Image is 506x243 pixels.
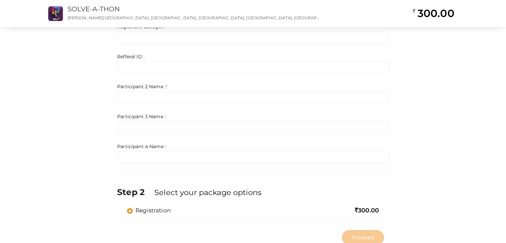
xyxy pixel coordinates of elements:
a: SOLVE-A-THON [68,5,120,13]
h2: 300.00 [413,7,454,20]
label: Participant 3 Name : [117,113,166,120]
label: Participant 4 Name : [117,143,166,150]
label: Select your package options [154,187,261,198]
label: Step 2 [117,186,153,198]
p: [PERSON_NAME][GEOGRAPHIC_DATA], [GEOGRAPHIC_DATA], [GEOGRAPHIC_DATA], [GEOGRAPHIC_DATA], [GEOGRAP... [68,15,321,21]
img: VZ6QK9CO_small.png [48,6,63,21]
label: Registration [127,206,171,214]
label: Refferal ID : [117,53,144,60]
span: 300.00 [355,207,379,214]
span: Proceed [352,234,374,241]
label: Participant 2 Name : [117,83,167,90]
